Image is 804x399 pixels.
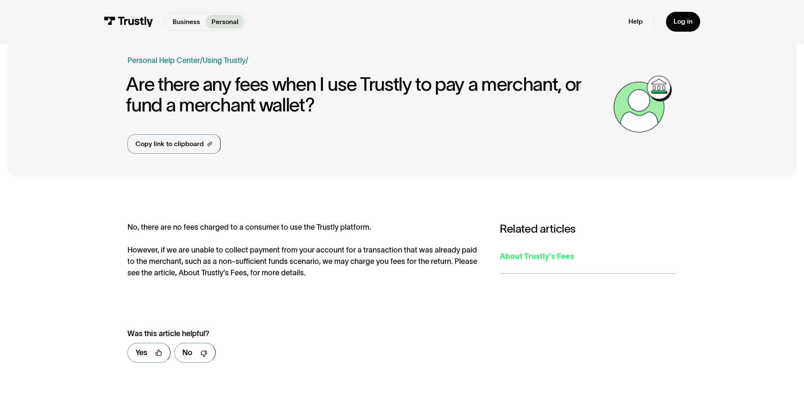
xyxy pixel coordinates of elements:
p: Personal [211,17,238,27]
h3: Related articles [500,222,677,235]
div: No, there are no fees charged to a consumer to use the Trustly platform. However, if we are unabl... [127,222,481,279]
a: About Trustly's Fees [500,239,677,274]
a: Using Trustly [203,56,246,65]
div: Log in [674,17,693,26]
div: / [200,55,203,66]
a: Log in [666,12,700,32]
a: Help [628,17,643,26]
a: Business [167,15,206,29]
h1: Are there any fees when I use Trustly to pay a merchant, or fund a merchant wallet? [126,74,609,116]
div: About Trustly's Fees [500,251,677,262]
div: Was this article helpful? [127,328,460,339]
p: Business [173,17,200,27]
a: Personal Help Center [127,55,200,66]
div: Copy link to clipboard [135,139,204,149]
div: Yes [135,347,147,358]
a: Personal [206,15,244,29]
div: No [182,347,192,358]
img: Trustly Logo [104,16,153,27]
a: No [174,343,216,363]
div: / [246,55,248,66]
a: Copy link to clipboard [127,134,221,154]
a: Yes [127,343,171,363]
